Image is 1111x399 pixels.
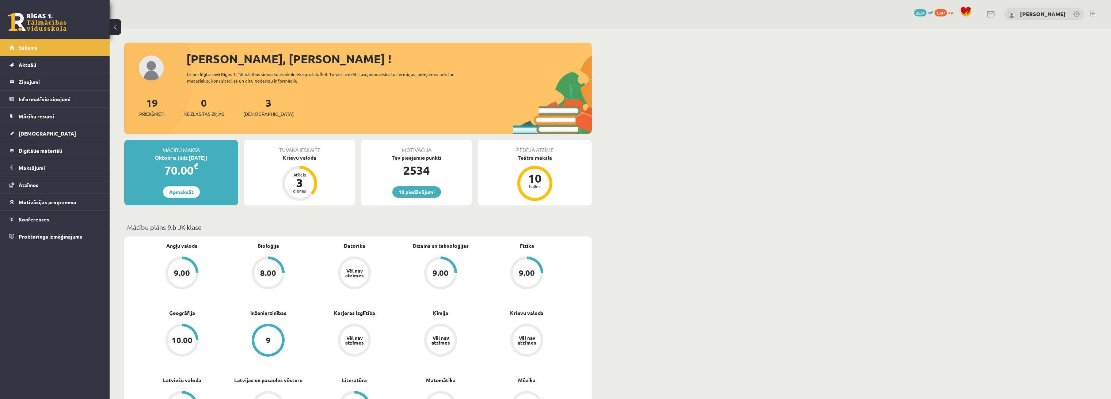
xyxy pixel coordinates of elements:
[19,159,100,176] legend: Maksājumi
[9,228,100,245] a: Proktoringa izmēģinājums
[524,184,546,189] div: balles
[1020,10,1066,18] a: [PERSON_NAME]
[194,161,198,171] span: €
[334,309,375,317] a: Karjeras izglītība
[519,269,535,277] div: 9.00
[186,50,592,68] div: [PERSON_NAME], [PERSON_NAME] !
[520,242,534,250] a: Fizika
[289,177,311,189] div: 3
[260,269,276,277] div: 8.00
[244,140,355,154] div: Tuvākā ieskaite
[250,309,286,317] a: Inženierzinības
[139,256,225,291] a: 9.00
[289,189,311,193] div: dienas
[19,147,62,154] span: Digitālie materiāli
[914,9,933,15] a: 2534 mP
[413,242,469,250] a: Dizains un tehnoloģijas
[9,73,100,90] a: Ziņojumi
[244,154,355,202] a: Krievu valoda Atlicis 3 dienas
[19,91,100,107] legend: Informatīvie ziņojumi
[19,233,82,240] span: Proktoringa izmēģinājums
[234,376,303,384] a: Latvijas un pasaules vēsture
[344,268,365,278] div: Vēl nav atzīmes
[244,154,355,161] div: Krievu valoda
[258,242,279,250] a: Bioloģija
[163,186,200,198] a: Apmaksāt
[524,172,546,184] div: 10
[19,182,38,188] span: Atzīmes
[8,13,66,31] a: Rīgas 1. Tālmācības vidusskola
[187,71,468,84] div: Laipni lūgts savā Rīgas 1. Tālmācības vidusskolas skolnieka profilā. Šeit Tu vari redzēt tuvojošo...
[19,73,100,90] legend: Ziņojumi
[478,154,592,202] a: Teātra māksla 10 balles
[484,256,570,291] a: 9.00
[9,56,100,73] a: Aktuāli
[9,39,100,56] a: Sākums
[392,186,441,198] a: 10 piedāvājumi
[361,161,472,179] div: 2534
[433,309,448,317] a: Ķīmija
[430,335,451,345] div: Vēl nav atzīmes
[9,159,100,176] a: Maksājumi
[289,172,311,177] div: Atlicis
[9,125,100,142] a: [DEMOGRAPHIC_DATA]
[342,376,367,384] a: Literatūra
[914,9,927,16] span: 2534
[397,256,484,291] a: 9.00
[397,324,484,358] a: Vēl nav atzīmes
[174,269,190,277] div: 9.00
[183,96,224,118] a: 0Neizlasītās ziņas
[139,110,164,118] span: Priekšmeti
[9,91,100,107] a: Informatīvie ziņojumi
[426,376,456,384] a: Matemātika
[9,108,100,125] a: Mācību resursi
[1008,11,1015,18] img: Jānis Tāre
[9,176,100,193] a: Atzīmes
[169,309,195,317] a: Ģeogrāfija
[9,142,100,159] a: Digitālie materiāli
[935,9,947,16] span: 1397
[124,154,238,161] div: Oktobris (līdz [DATE])
[266,336,271,344] div: 9
[19,44,37,51] span: Sākums
[19,130,76,137] span: [DEMOGRAPHIC_DATA]
[183,110,224,118] span: Neizlasītās ziņas
[311,324,397,358] a: Vēl nav atzīmes
[19,216,49,223] span: Konferences
[124,140,238,154] div: Mācību maksa
[517,335,537,345] div: Vēl nav atzīmes
[518,376,536,384] a: Mūzika
[433,269,449,277] div: 9.00
[19,113,54,119] span: Mācību resursi
[166,242,198,250] a: Angļu valoda
[311,256,397,291] a: Vēl nav atzīmes
[361,140,472,154] div: Motivācija
[948,9,953,15] span: xp
[344,335,365,345] div: Vēl nav atzīmes
[243,96,294,118] a: 3[DEMOGRAPHIC_DATA]
[361,154,472,161] div: Tev pieejamie punkti
[139,324,225,358] a: 10.00
[243,110,294,118] span: [DEMOGRAPHIC_DATA]
[225,256,311,291] a: 8.00
[124,161,238,179] div: 70.00
[225,324,311,358] a: 9
[478,140,592,154] div: Pēdējā atzīme
[127,222,589,232] p: Mācību plāns 9.b JK klase
[935,9,956,15] a: 1397 xp
[9,194,100,210] a: Motivācijas programma
[172,336,193,344] div: 10.00
[484,324,570,358] a: Vēl nav atzīmes
[510,309,544,317] a: Krievu valoda
[9,211,100,228] a: Konferences
[928,9,933,15] span: mP
[478,154,592,161] div: Teātra māksla
[163,376,201,384] a: Latviešu valoda
[139,96,164,118] a: 19Priekšmeti
[19,199,76,205] span: Motivācijas programma
[19,61,36,68] span: Aktuāli
[344,242,365,250] a: Datorika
